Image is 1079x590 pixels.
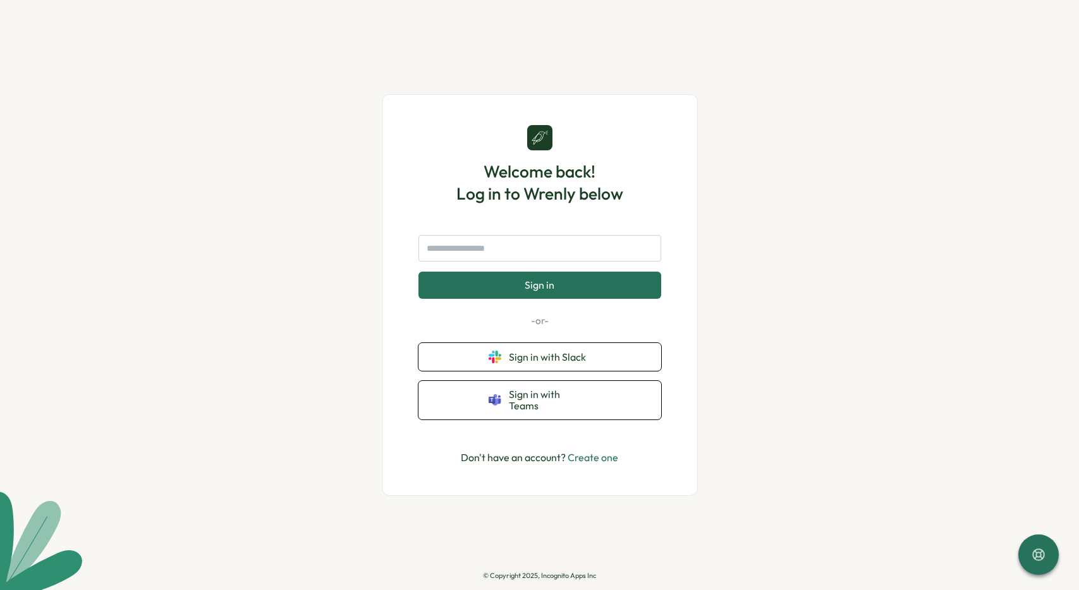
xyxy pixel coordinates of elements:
[509,388,591,412] span: Sign in with Teams
[418,343,661,371] button: Sign in with Slack
[456,160,623,205] h1: Welcome back! Log in to Wrenly below
[418,381,661,419] button: Sign in with Teams
[418,314,661,328] p: -or-
[461,450,618,466] p: Don't have an account?
[525,279,554,291] span: Sign in
[568,451,618,464] a: Create one
[418,272,661,298] button: Sign in
[509,351,591,363] span: Sign in with Slack
[483,572,596,580] p: © Copyright 2025, Incognito Apps Inc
